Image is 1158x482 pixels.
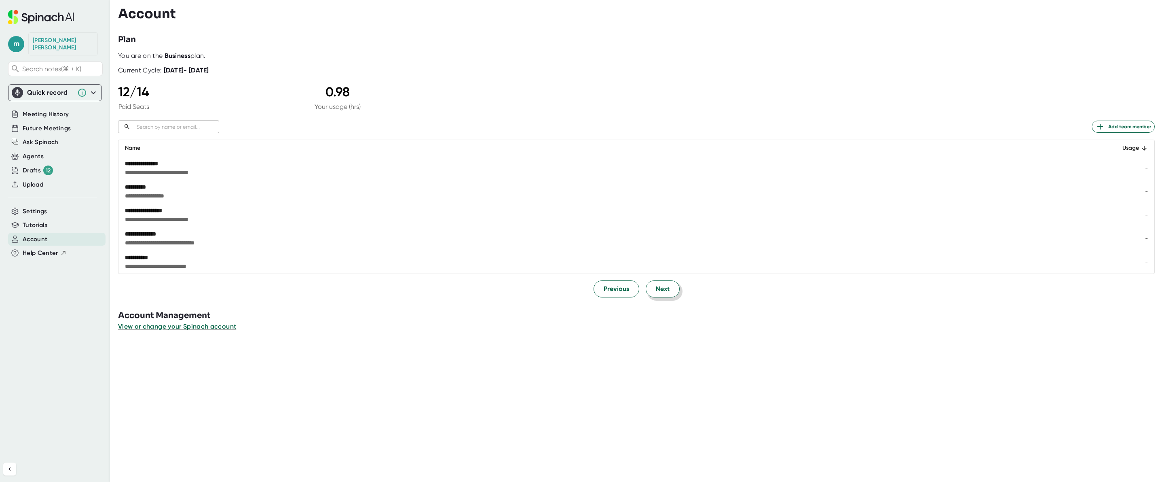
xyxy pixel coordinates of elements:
h3: Account [118,6,176,21]
button: Meeting History [23,110,69,119]
td: - [1105,180,1154,203]
button: Add team member [1092,121,1155,133]
div: Paid Seats [118,103,149,110]
span: View or change your Spinach account [118,323,236,330]
div: Quick record [27,89,73,97]
button: View or change your Spinach account [118,322,236,331]
button: Help Center [23,248,67,258]
div: Usage [1111,143,1148,153]
div: You are on the plan. [118,52,1155,60]
div: Your usage (hrs) [315,103,361,110]
button: Collapse sidebar [3,463,16,476]
button: Next [646,280,680,297]
h3: Account Management [118,310,1158,322]
button: Agents [23,152,44,161]
b: [DATE] - [DATE] [164,66,209,74]
div: Name [125,143,1098,153]
button: Tutorials [23,221,47,230]
td: - [1105,227,1154,250]
td: - [1105,203,1154,227]
button: Upload [23,180,43,189]
button: Ask Spinach [23,138,59,147]
span: Search notes (⌘ + K) [22,65,100,73]
span: m [8,36,24,52]
h3: Plan [118,34,136,46]
input: Search by name or email... [133,122,219,132]
div: Drafts [23,166,53,175]
div: 12 [43,166,53,175]
td: - [1105,156,1154,180]
button: Drafts 12 [23,166,53,175]
button: Future Meetings [23,124,71,133]
div: Mike Britton [33,37,93,51]
button: Settings [23,207,47,216]
div: Quick record [12,85,98,101]
span: Add team member [1095,122,1151,132]
span: Previous [604,284,629,294]
button: Previous [594,280,639,297]
b: Business [165,52,190,59]
div: 0.98 [315,84,361,100]
span: Next [656,284,670,294]
span: Help Center [23,248,58,258]
div: Current Cycle: [118,66,209,74]
button: Account [23,235,47,244]
td: - [1105,250,1154,274]
div: 12 / 14 [118,84,149,100]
